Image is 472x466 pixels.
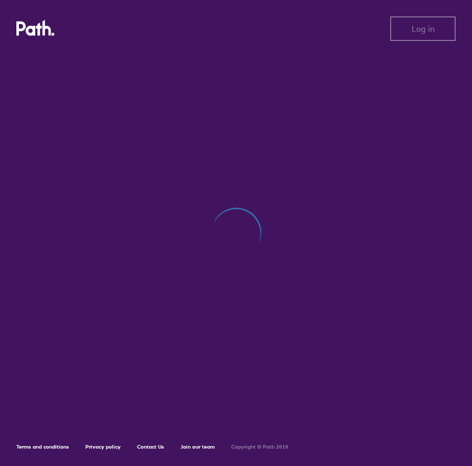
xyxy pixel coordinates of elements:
a: Privacy policy [85,443,121,450]
a: Contact Us [137,443,164,450]
a: Terms and conditions [16,443,69,450]
button: Log in [390,16,456,41]
h6: Copyright © Path 2018 [231,444,288,450]
a: Join our team [181,443,215,450]
span: Log in [412,24,435,33]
